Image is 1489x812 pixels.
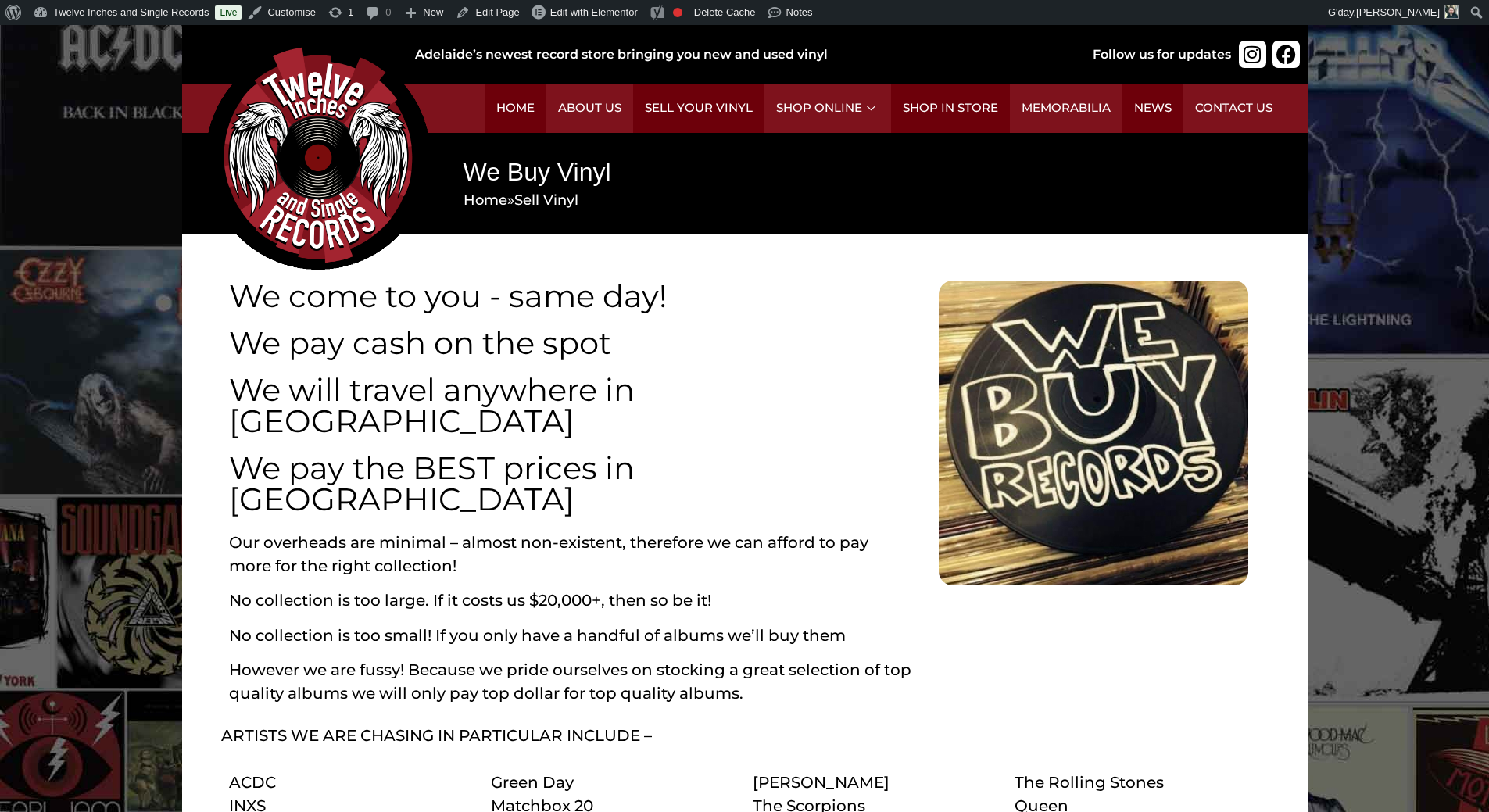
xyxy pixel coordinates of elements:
[1183,84,1284,133] a: Contact Us
[514,191,578,209] span: Sell Vinyl
[229,453,911,515] h2: We pay the BEST prices in [GEOGRAPHIC_DATA]
[764,84,891,133] a: Shop Online
[229,374,911,437] h2: We will travel anywhere in [GEOGRAPHIC_DATA]
[673,8,682,17] div: Focus keyphrase not set
[1093,45,1231,64] div: Follow us for updates
[229,624,911,647] p: No collection is too small! If you only have a handful of albums we’ll buy them
[1010,84,1122,133] a: Memorabilia
[1356,6,1440,18] span: [PERSON_NAME]
[229,327,911,359] h2: We pay cash on the spot
[229,531,911,578] p: Our overheads are minimal – almost non-existent, therefore we can afford to pay more for the righ...
[891,84,1010,133] a: Shop in Store
[1122,84,1183,133] a: News
[464,191,507,209] a: Home
[464,155,1251,190] h1: We Buy Vinyl
[550,6,638,18] span: Edit with Elementor
[633,84,764,133] a: Sell Your Vinyl
[221,724,1269,747] div: ARTISTS WE ARE CHASING IN PARTICULAR INCLUDE –
[546,84,633,133] a: About Us
[939,281,1248,585] img: We Buy Records Adelaide
[229,281,911,312] h2: We come to you - same day!
[229,588,911,612] p: No collection is too large. If it costs us $20,000+, then so be it!
[485,84,546,133] a: Home
[464,191,578,209] span: »
[415,45,1042,64] div: Adelaide’s newest record store bringing you new and used vinyl
[215,5,242,20] a: Live
[229,658,911,705] p: However we are fussy! Because we pride ourselves on stocking a great selection of top quality alb...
